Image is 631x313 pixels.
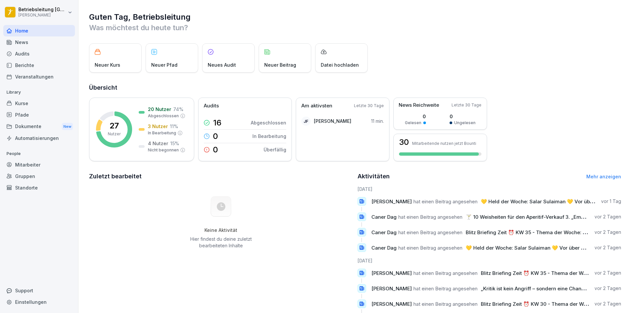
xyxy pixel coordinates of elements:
[170,140,179,147] p: 15 %
[89,12,621,22] h1: Guten Tag, Betriebsleitung
[252,133,286,140] p: In Bearbeitung
[398,229,462,235] span: hat einen Beitrag angesehen
[413,198,478,205] span: hat einen Beitrag angesehen
[89,22,621,33] p: Was möchtest du heute tun?
[450,113,476,120] p: 0
[3,148,75,159] p: People
[371,198,412,205] span: [PERSON_NAME]
[3,170,75,182] a: Gruppen
[412,141,476,146] p: Mitarbeitende nutzen jetzt Bounti
[413,285,478,292] span: hat einen Beitrag angesehen
[204,102,219,110] p: Audits
[586,174,621,179] a: Mehr anzeigen
[3,132,75,144] a: Automatisierungen
[3,98,75,109] a: Kurse
[301,117,311,126] div: JF
[398,245,462,251] span: hat einen Beitrag angesehen
[148,130,176,136] p: In Bearbeitung
[3,109,75,121] a: Pfade
[109,122,119,130] p: 27
[371,118,384,124] p: 11 min.
[371,285,412,292] span: [PERSON_NAME]
[3,285,75,296] div: Support
[405,120,421,126] p: Gelesen
[3,121,75,133] div: Dokumente
[399,138,409,146] h3: 30
[208,61,236,68] p: Neues Audit
[358,186,621,192] h6: [DATE]
[188,236,254,249] p: Hier findest du deine zuletzt bearbeiteten Inhalte
[371,229,397,235] span: Caner Dag
[595,270,621,276] p: vor 2 Tagen
[595,301,621,307] p: vor 2 Tagen
[314,118,351,124] p: [PERSON_NAME]
[413,301,478,307] span: hat einen Beitrag angesehen
[264,146,286,153] p: Überfällig
[148,113,179,119] p: Abgeschlossen
[3,87,75,98] p: Library
[398,214,462,220] span: hat einen Beitrag angesehen
[405,113,426,120] p: 0
[371,245,397,251] span: Caner Dag
[264,61,296,68] p: Neuer Beitrag
[371,301,412,307] span: [PERSON_NAME]
[371,270,412,276] span: [PERSON_NAME]
[3,182,75,193] a: Standorte
[3,25,75,36] a: Home
[3,59,75,71] a: Berichte
[321,61,359,68] p: Datei hochladen
[3,36,75,48] a: News
[18,13,66,17] p: [PERSON_NAME]
[170,123,178,130] p: 11 %
[151,61,177,68] p: Neuer Pfad
[251,119,286,126] p: Abgeschlossen
[18,7,66,12] p: Betriebsleitung [GEOGRAPHIC_DATA]
[358,172,390,181] h2: Aktivitäten
[595,229,621,235] p: vor 2 Tagen
[3,71,75,82] a: Veranstaltungen
[3,296,75,308] a: Einstellungen
[454,120,476,126] p: Ungelesen
[188,227,254,233] h5: Keine Aktivität
[173,106,183,113] p: 74 %
[148,106,171,113] p: 20 Nutzer
[452,102,481,108] p: Letzte 30 Tage
[301,102,332,110] p: Am aktivsten
[95,61,120,68] p: Neuer Kurs
[3,121,75,133] a: DokumenteNew
[3,48,75,59] a: Audits
[148,140,168,147] p: 4 Nutzer
[354,103,384,109] p: Letzte 30 Tage
[89,83,621,92] h2: Übersicht
[89,172,353,181] h2: Zuletzt bearbeitet
[213,119,222,127] p: 16
[108,131,121,137] p: Nutzer
[148,123,168,130] p: 3 Nutzer
[3,159,75,170] a: Mitarbeiter
[62,123,73,130] div: New
[148,147,179,153] p: Nicht begonnen
[595,285,621,292] p: vor 2 Tagen
[213,132,218,140] p: 0
[595,213,621,220] p: vor 2 Tagen
[358,257,621,264] h6: [DATE]
[213,146,218,154] p: 0
[601,198,621,205] p: vor 1 Tag
[371,214,397,220] span: Caner Dag
[399,101,439,109] p: News Reichweite
[595,244,621,251] p: vor 2 Tagen
[413,270,478,276] span: hat einen Beitrag angesehen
